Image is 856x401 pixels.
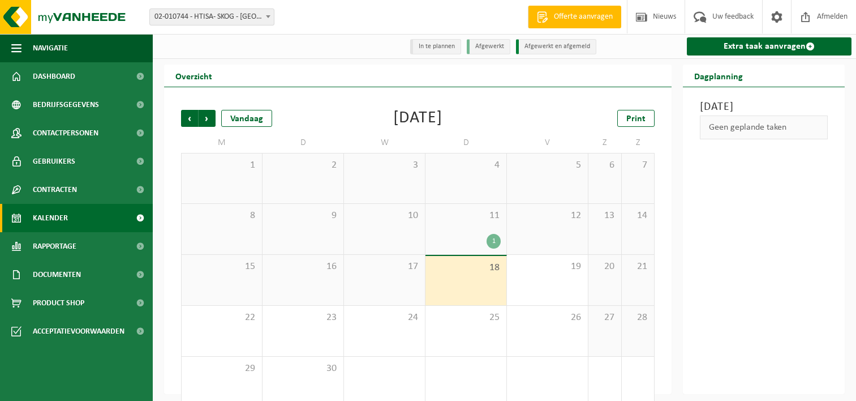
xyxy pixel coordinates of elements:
[350,159,419,172] span: 3
[350,312,419,324] span: 24
[513,159,582,172] span: 5
[33,119,98,147] span: Contactpersonen
[187,159,256,172] span: 1
[199,110,216,127] span: Volgende
[617,110,655,127] a: Print
[33,289,84,317] span: Product Shop
[33,261,81,289] span: Documenten
[268,261,338,273] span: 16
[627,159,649,172] span: 7
[513,312,582,324] span: 26
[594,312,616,324] span: 27
[268,159,338,172] span: 2
[268,362,338,375] span: 30
[187,210,256,222] span: 8
[33,204,68,232] span: Kalender
[181,110,198,127] span: Vorige
[683,65,754,87] h2: Dagplanning
[431,159,501,172] span: 4
[594,261,616,273] span: 20
[627,210,649,222] span: 14
[467,39,510,54] li: Afgewerkt
[33,34,68,62] span: Navigatie
[187,261,256,273] span: 15
[150,9,274,25] span: 02-010744 - HTISA- SKOG - GENT
[221,110,272,127] div: Vandaag
[344,133,425,153] td: W
[507,133,588,153] td: V
[528,6,621,28] a: Offerte aanvragen
[516,39,596,54] li: Afgewerkt en afgemeld
[551,11,616,23] span: Offerte aanvragen
[431,312,501,324] span: 25
[594,159,616,172] span: 6
[513,261,582,273] span: 19
[588,133,622,153] td: Z
[700,99,828,116] h3: [DATE]
[268,312,338,324] span: 23
[33,176,77,204] span: Contracten
[164,65,223,87] h2: Overzicht
[487,234,501,249] div: 1
[187,362,256,375] span: 29
[181,133,263,153] td: M
[410,39,461,54] li: In te plannen
[594,210,616,222] span: 13
[393,110,442,127] div: [DATE]
[626,114,646,123] span: Print
[627,312,649,324] span: 28
[149,8,274,25] span: 02-010744 - HTISA- SKOG - GENT
[33,317,124,345] span: Acceptatievoorwaarden
[187,312,256,324] span: 22
[350,210,419,222] span: 10
[431,210,501,222] span: 11
[700,116,828,139] div: Geen geplande taken
[33,232,76,261] span: Rapportage
[350,261,419,273] span: 17
[33,91,99,119] span: Bedrijfsgegevens
[33,147,75,176] span: Gebruikers
[263,133,344,153] td: D
[513,210,582,222] span: 12
[622,133,655,153] td: Z
[687,37,851,56] a: Extra taak aanvragen
[431,262,501,274] span: 18
[425,133,507,153] td: D
[268,210,338,222] span: 9
[627,261,649,273] span: 21
[33,62,75,91] span: Dashboard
